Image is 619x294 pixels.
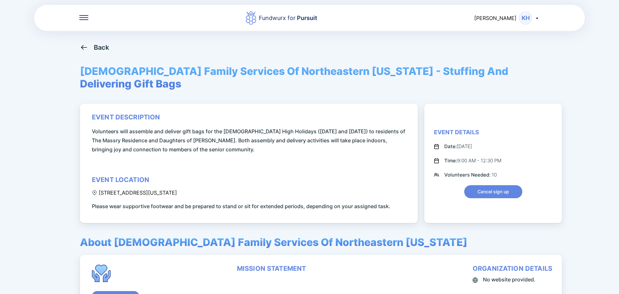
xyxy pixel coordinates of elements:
div: 9:00 AM - 12:30 PM [444,157,501,165]
span: Time: [444,157,457,164]
span: [PERSON_NAME] [474,15,516,21]
span: [DEMOGRAPHIC_DATA] Family Services Of Northeastern [US_STATE] - Stuffing And Delivering Gift Bags [80,65,539,90]
span: Volunteers will assemble and deliver gift bags for the [DEMOGRAPHIC_DATA] High Holidays ([DATE] a... [92,127,408,154]
span: Cancel sign up [477,188,509,195]
span: No website provided. [483,275,535,284]
div: KH [519,12,532,25]
button: Cancel sign up [464,185,522,198]
div: Back [94,44,109,51]
div: Fundwurx for [259,14,317,23]
div: Event Details [434,128,479,136]
div: [DATE] [444,143,472,150]
div: organization details [473,265,552,272]
span: Date: [444,143,457,149]
span: About [DEMOGRAPHIC_DATA] Family Services Of Northeastern [US_STATE] [80,236,467,248]
span: Please wear supportive footwear and be prepared to stand or sit for extended periods, depending o... [92,202,390,211]
span: Volunteers Needed: [444,172,492,178]
div: event description [92,113,160,121]
div: event location [92,176,149,184]
span: Pursuit [296,15,317,21]
div: [STREET_ADDRESS][US_STATE] [92,189,177,196]
div: 10 [444,171,497,179]
div: mission statement [237,265,306,272]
